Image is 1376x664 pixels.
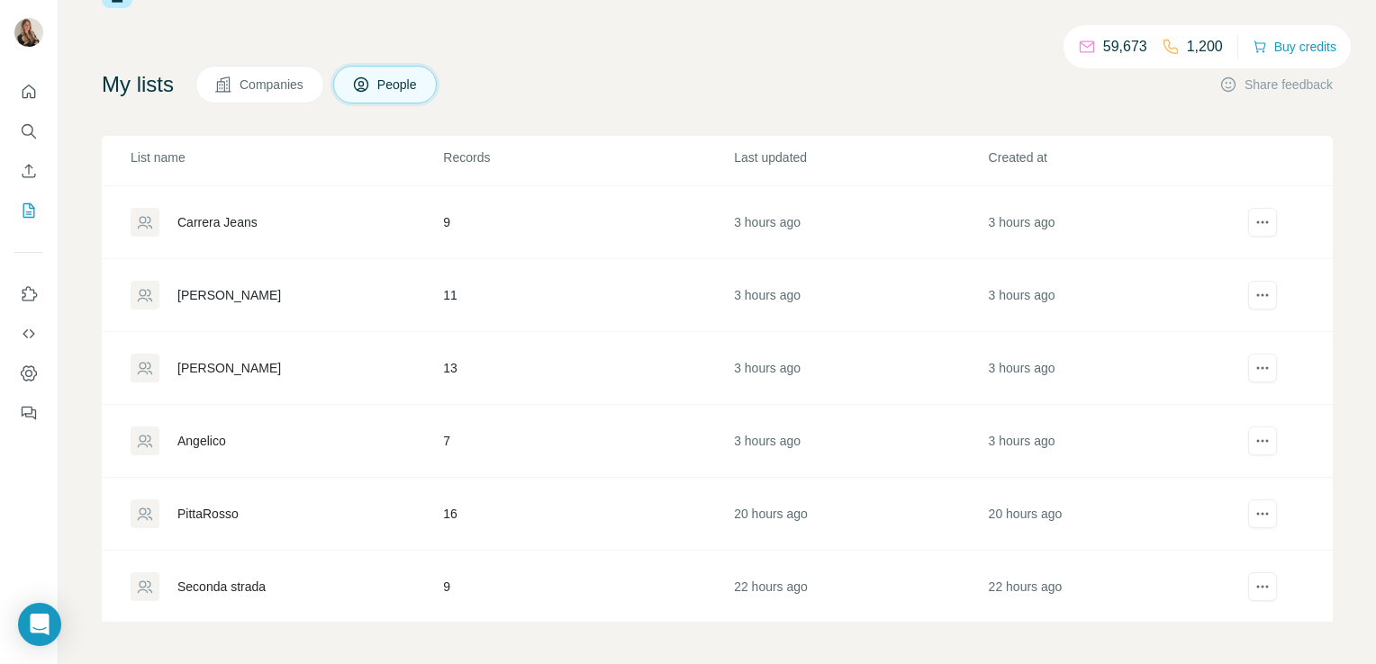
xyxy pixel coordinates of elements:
p: Created at [989,148,1241,166]
p: List name [131,148,441,166]
span: People [377,76,419,94]
p: Records [443,148,732,166]
button: actions [1248,354,1277,382]
button: Quick start [14,76,43,108]
td: 3 hours ago [988,405,1242,478]
span: Companies [240,76,305,94]
td: 20 hours ago [988,478,1242,551]
td: 3 hours ago [733,186,987,259]
td: 3 hours ago [988,186,1242,259]
td: 9 [442,186,733,259]
td: 22 hours ago [733,551,987,624]
td: 9 [442,551,733,624]
h4: My lists [102,70,174,99]
td: 7 [442,405,733,478]
button: Use Surfe API [14,318,43,350]
button: Use Surfe on LinkedIn [14,278,43,310]
div: [PERSON_NAME] [177,359,281,377]
button: actions [1248,281,1277,310]
div: PittaRosso [177,505,239,523]
button: Feedback [14,397,43,429]
button: Share feedback [1219,76,1333,94]
button: actions [1248,572,1277,601]
p: 1,200 [1187,36,1223,58]
td: 22 hours ago [988,551,1242,624]
p: 59,673 [1103,36,1147,58]
td: 3 hours ago [988,259,1242,332]
div: [PERSON_NAME] [177,286,281,304]
td: 20 hours ago [733,478,987,551]
p: Last updated [734,148,986,166]
div: Open Intercom Messenger [18,603,61,646]
td: 16 [442,478,733,551]
td: 3 hours ago [733,259,987,332]
button: Enrich CSV [14,155,43,187]
img: Avatar [14,18,43,47]
button: Dashboard [14,357,43,390]
td: 3 hours ago [733,332,987,405]
button: actions [1248,426,1277,455]
td: 13 [442,332,733,405]
button: Search [14,115,43,148]
button: actions [1248,499,1277,528]
div: Seconda strada [177,578,266,596]
button: My lists [14,194,43,227]
td: 3 hours ago [988,332,1242,405]
button: Buy credits [1253,34,1336,59]
div: Carrera Jeans [177,213,258,231]
td: 11 [442,259,733,332]
button: actions [1248,208,1277,237]
td: 3 hours ago [733,405,987,478]
div: Angelico [177,432,226,450]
